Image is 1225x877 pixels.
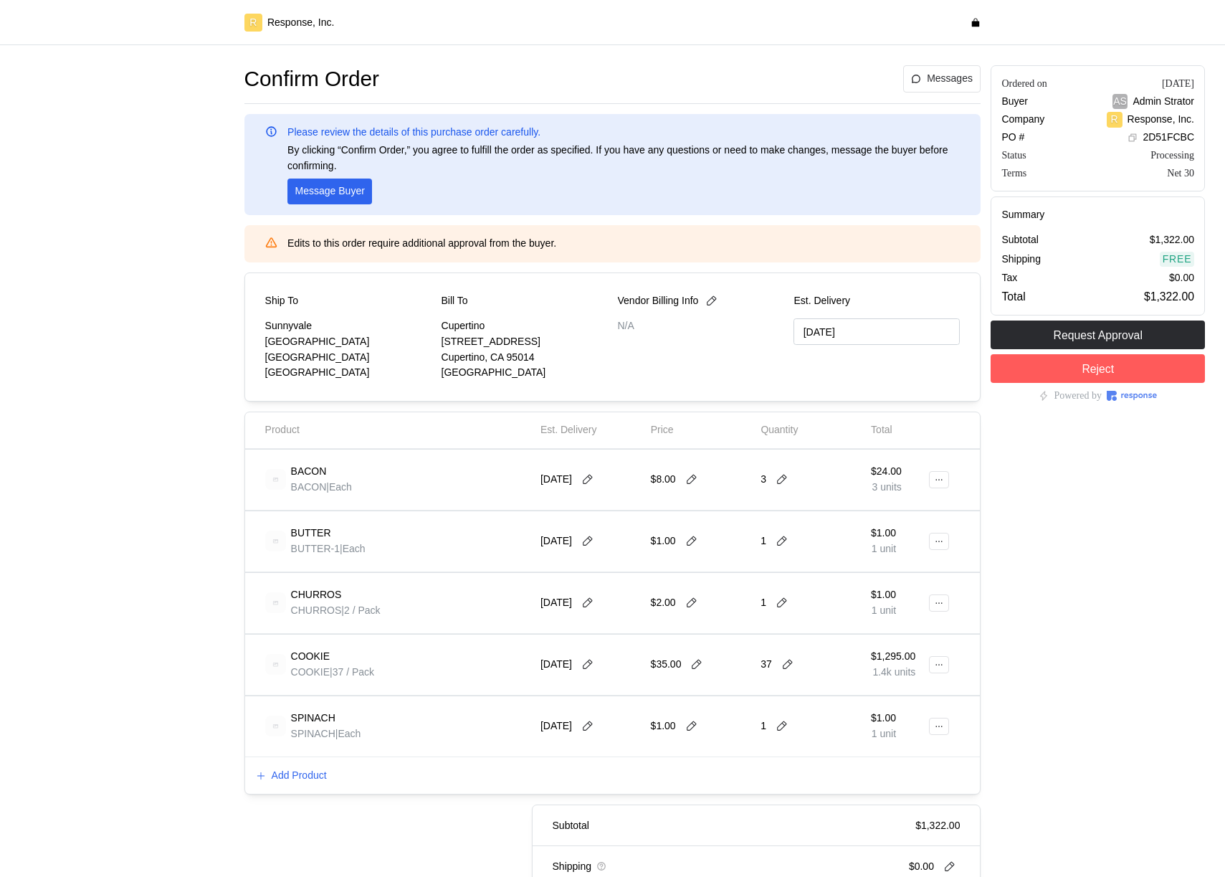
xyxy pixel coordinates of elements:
[291,526,331,541] p: BUTTER
[540,422,597,438] p: Est. Delivery
[287,236,960,252] p: Edits to this order require additional approval from the buyer.
[442,365,608,381] p: [GEOGRAPHIC_DATA]
[761,534,766,549] p: 1
[1001,207,1194,222] h5: Summary
[330,666,374,678] span: | 37 / Pack
[1001,112,1044,128] p: Company
[1001,270,1017,286] p: Tax
[871,649,915,665] p: $1,295.00
[1163,252,1192,267] p: Free
[265,334,432,350] p: [GEOGRAPHIC_DATA]
[291,728,335,739] span: SPINACH
[927,71,973,87] p: Messages
[871,480,902,496] p: 3 units
[1113,94,1127,110] p: AS
[761,719,766,734] p: 1
[267,15,334,31] p: Response, Inc.
[540,595,572,611] p: [DATE]
[291,711,335,726] p: SPINACH
[265,716,286,736] img: svg%3e
[442,293,468,309] p: Bill To
[1128,112,1194,128] p: Response, Inc.
[265,654,286,675] img: svg%3e
[871,541,896,557] p: 1 unit
[871,711,896,726] p: $1.00
[291,605,342,616] span: CHURROS
[540,534,572,549] p: [DATE]
[295,184,365,199] p: Message Buyer
[291,649,330,665] p: COOKIE
[761,472,766,488] p: 3
[287,125,540,141] p: Please review the details of this purchase order carefully.
[553,818,589,834] p: Subtotal
[1162,76,1194,91] div: [DATE]
[540,719,572,734] p: [DATE]
[442,318,608,334] p: Cupertino
[540,657,572,673] p: [DATE]
[442,334,608,350] p: [STREET_ADDRESS]
[291,481,327,493] span: BACON
[651,422,674,438] p: Price
[265,350,432,366] p: [GEOGRAPHIC_DATA]
[761,595,766,611] p: 1
[291,543,340,554] span: BUTTER-1
[651,657,682,673] p: $35.00
[1054,388,1102,404] p: Powered by
[265,293,298,309] p: Ship To
[1167,166,1194,181] div: Net 30
[1150,148,1194,163] div: Processing
[265,531,286,551] img: svg%3e
[903,65,981,93] button: Messages
[1054,326,1143,344] p: Request Approval
[1001,166,1026,181] div: Terms
[553,859,592,875] p: Shipping
[265,469,286,490] img: svg%3e
[871,422,892,438] p: Total
[291,587,342,603] p: CHURROS
[1001,94,1028,110] p: Buyer
[265,365,432,381] p: [GEOGRAPHIC_DATA]
[991,321,1205,349] button: Request Approval
[793,318,960,345] input: MM/DD/YYYY
[1001,232,1038,248] p: Subtotal
[272,768,327,784] p: Add Product
[1082,360,1114,378] p: Reject
[871,726,896,742] p: 1 unit
[1001,148,1026,163] div: Status
[871,587,896,603] p: $1.00
[651,595,676,611] p: $2.00
[871,526,896,541] p: $1.00
[340,543,366,554] span: | Each
[244,65,379,93] h1: Confirm Order
[287,179,372,204] button: Message Buyer
[1133,94,1194,110] p: Admin Strator
[1001,252,1041,267] p: Shipping
[265,592,286,613] img: svg%3e
[287,143,960,174] p: By clicking “Confirm Order,” you agree to fulfill the order as specified. If you have any questio...
[249,15,257,31] p: R
[618,293,699,309] p: Vendor Billing Info
[1001,130,1024,146] p: PO #
[1144,288,1194,305] p: $1,322.00
[871,665,915,681] p: 1.4k units
[291,666,330,678] span: COOKIE
[1111,112,1118,128] p: R
[1001,288,1025,305] p: Total
[1150,232,1194,248] p: $1,322.00
[326,481,352,493] span: | Each
[915,818,960,834] p: $1,322.00
[442,350,608,366] p: Cupertino, CA 95014
[255,767,328,784] button: Add Product
[651,719,676,734] p: $1.00
[1001,76,1047,91] div: Ordered on
[871,464,902,480] p: $24.00
[871,603,896,619] p: 1 unit
[265,422,300,438] p: Product
[1107,391,1157,401] img: Response Logo
[991,354,1205,383] button: Reject
[1169,270,1194,286] p: $0.00
[341,605,380,616] span: | 2 / Pack
[291,464,327,480] p: BACON
[651,534,676,549] p: $1.00
[909,859,934,875] p: $0.00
